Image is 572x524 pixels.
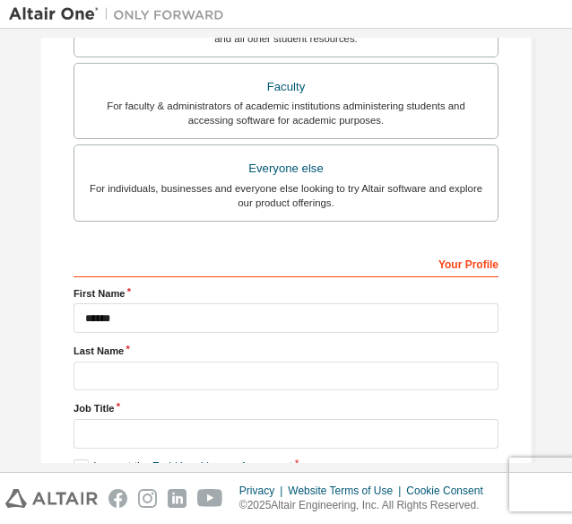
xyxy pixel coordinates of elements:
[239,484,288,498] div: Privacy
[85,156,487,181] div: Everyone else
[9,5,233,23] img: Altair One
[85,181,487,210] div: For individuals, businesses and everyone else looking to try Altair software and explore our prod...
[5,489,98,508] img: altair_logo.svg
[288,484,406,498] div: Website Terms of Use
[108,489,127,508] img: facebook.svg
[138,489,157,508] img: instagram.svg
[74,459,292,475] label: I accept the
[85,99,487,127] div: For faculty & administrators of academic institutions administering students and accessing softwa...
[239,498,494,513] p: © 2025 Altair Engineering, Inc. All Rights Reserved.
[85,74,487,100] div: Faculty
[197,489,223,508] img: youtube.svg
[74,249,498,277] div: Your Profile
[168,489,186,508] img: linkedin.svg
[152,460,293,473] a: End-User License Agreement
[74,344,498,358] label: Last Name
[406,484,493,498] div: Cookie Consent
[74,286,498,301] label: First Name
[74,401,498,415] label: Job Title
